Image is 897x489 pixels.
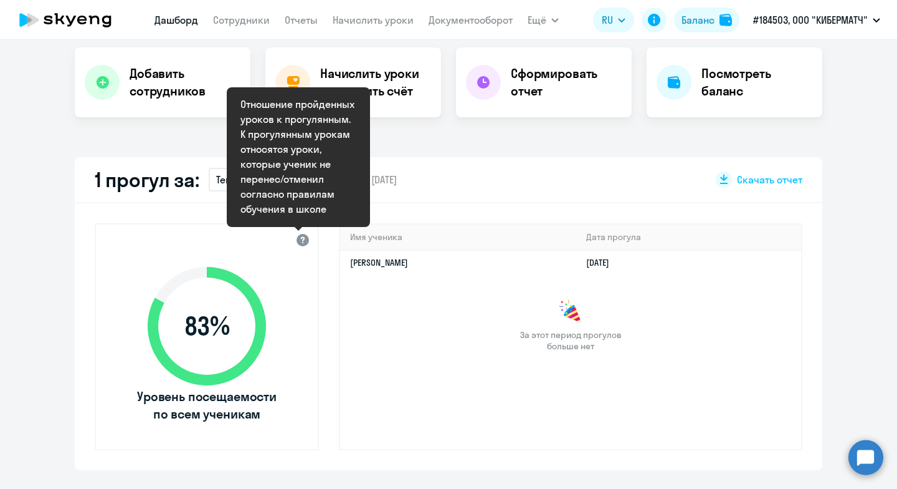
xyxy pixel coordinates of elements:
p: Текущий месяц [216,172,290,187]
a: Дашборд [154,14,198,26]
img: congrats [558,299,583,324]
span: 83 % [135,311,278,341]
h2: 1 прогул за: [95,167,199,192]
span: Уровень посещаемости по всем ученикам [135,388,278,423]
div: Отношение пройденных уроков к прогулянным. К прогулянным урокам относятся уроки, которые ученик н... [240,97,356,216]
button: Балансbalance [674,7,739,32]
span: Ещё [528,12,546,27]
button: #184503, ООО "КИБЕРМАТЧ" [747,5,886,35]
a: Сотрудники [213,14,270,26]
div: Баланс [681,12,714,27]
span: RU [602,12,613,27]
a: Начислить уроки [333,14,414,26]
th: Имя ученика [340,225,576,250]
button: RU [593,7,634,32]
span: За этот период прогулов больше нет [518,329,623,352]
h4: Начислить уроки и получить счёт [320,65,429,100]
a: Документооборот [429,14,513,26]
img: balance [719,14,732,26]
a: Отчеты [285,14,318,26]
h4: Посмотреть баланс [701,65,812,100]
h4: Сформировать отчет [511,65,622,100]
a: [DATE] [586,257,619,268]
button: Ещё [528,7,559,32]
span: Скачать отчет [737,173,802,186]
p: #184503, ООО "КИБЕРМАТЧ" [753,12,868,27]
button: Текущий месяц [209,168,321,191]
th: Дата прогула [576,225,801,250]
h4: Добавить сотрудников [130,65,240,100]
a: [PERSON_NAME] [350,257,408,268]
